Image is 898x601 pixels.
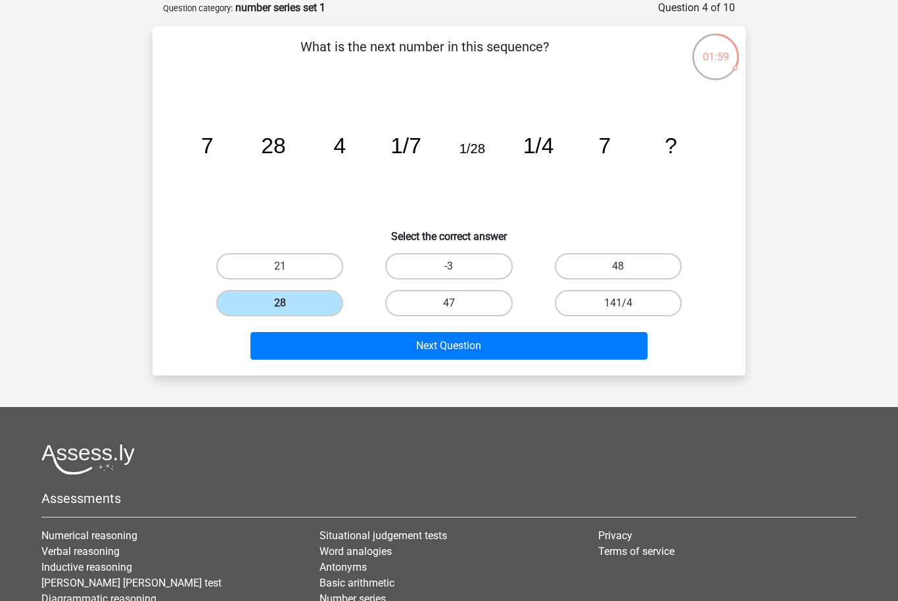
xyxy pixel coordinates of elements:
label: 28 [216,290,343,316]
label: -3 [385,253,512,279]
tspan: ? [665,133,677,158]
a: [PERSON_NAME] [PERSON_NAME] test [41,577,222,589]
a: Verbal reasoning [41,545,120,558]
tspan: 7 [201,133,214,158]
tspan: 1/28 [460,141,485,156]
tspan: 28 [261,133,285,158]
h6: Select the correct answer [174,220,724,243]
tspan: 7 [598,133,611,158]
a: Antonyms [319,561,367,573]
p: What is the next number in this sequence? [174,37,675,76]
img: Assessly logo [41,444,135,475]
small: Question category: [163,3,233,13]
tspan: 1/4 [523,133,554,158]
a: Privacy [598,529,632,542]
a: Inductive reasoning [41,561,132,573]
label: 141/4 [555,290,682,316]
label: 47 [385,290,512,316]
a: Word analogies [319,545,392,558]
button: Next Question [250,332,648,360]
tspan: 4 [333,133,346,158]
a: Numerical reasoning [41,529,137,542]
strong: number series set 1 [235,1,325,14]
label: 21 [216,253,343,279]
a: Situational judgement tests [319,529,447,542]
label: 48 [555,253,682,279]
a: Basic arithmetic [319,577,394,589]
a: Terms of service [598,545,674,558]
h5: Assessments [41,491,857,506]
div: 01:59 [691,32,740,65]
tspan: 1/7 [390,133,421,158]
